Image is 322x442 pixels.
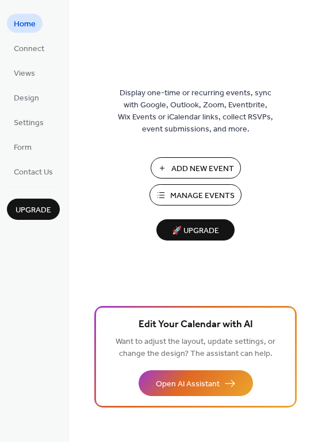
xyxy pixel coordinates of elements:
[7,162,60,181] a: Contact Us
[170,190,235,202] span: Manage Events
[16,204,51,216] span: Upgrade
[171,163,234,175] span: Add New Event
[14,68,35,80] span: Views
[163,223,228,239] span: 🚀 Upgrade
[151,157,241,179] button: Add New Event
[14,18,36,30] span: Home
[7,137,39,156] a: Form
[14,92,39,104] span: Design
[14,117,44,129] span: Settings
[14,166,53,179] span: Contact Us
[7,113,51,131] a: Settings
[7,38,51,57] a: Connect
[14,43,44,55] span: Connect
[7,63,42,82] a: Views
[7,88,46,107] a: Design
[7,14,43,33] a: Home
[14,142,32,154] span: Form
[156,219,235,241] button: 🚀 Upgrade
[7,199,60,220] button: Upgrade
[116,334,275,362] span: Want to adjust the layout, update settings, or change the design? The assistant can help.
[156,378,220,390] span: Open AI Assistant
[139,370,253,396] button: Open AI Assistant
[149,184,241,206] button: Manage Events
[139,317,253,333] span: Edit Your Calendar with AI
[118,87,273,135] span: Display one-time or recurring events, sync with Google, Outlook, Zoom, Eventbrite, Wix Events or ...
